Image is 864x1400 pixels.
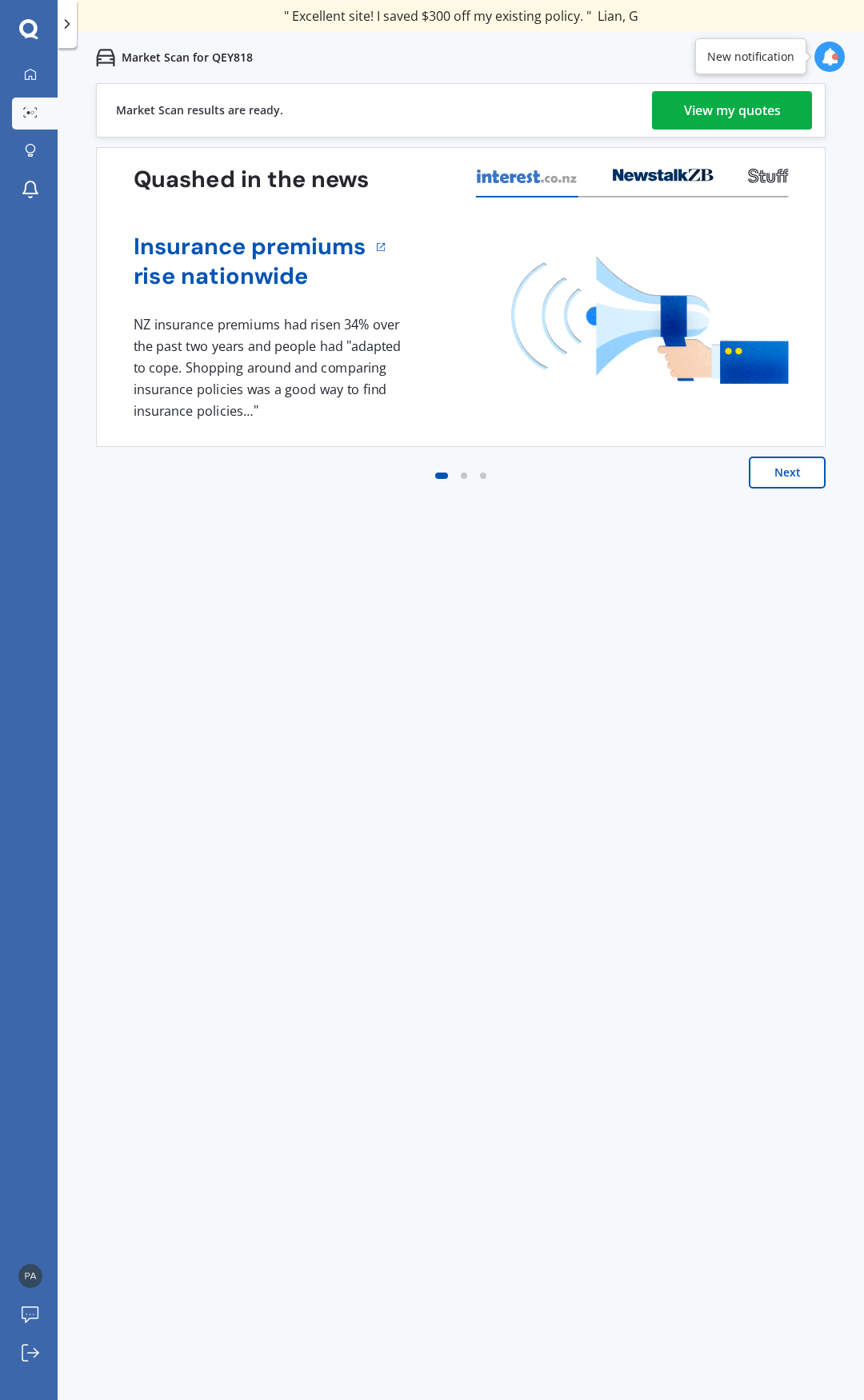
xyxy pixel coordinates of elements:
p: Market Scan for QEY818 [122,50,253,66]
div: View my quotes [684,91,781,130]
a: View my quotes [652,91,812,130]
div: New notification [707,49,794,65]
h3: Quashed in the news [134,166,370,195]
a: rise nationwide [134,261,366,291]
img: car.f15378c7a67c060ca3f3.svg [96,48,115,67]
a: Insurance premiums [134,232,366,261]
img: media image [511,257,789,384]
img: 091e057d0db8d8c40ced5c2180672b52 [18,1264,42,1288]
div: Market Scan results are ready. [116,84,283,137]
div: NZ insurance premiums had risen 34% over the past two years and people had "adapted to cope. Shop... [134,314,407,421]
button: Next [749,457,826,489]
